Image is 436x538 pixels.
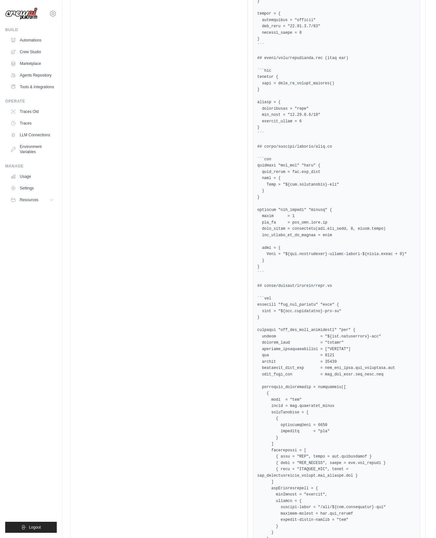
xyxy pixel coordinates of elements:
[29,525,41,530] span: Logout
[8,47,57,57] a: Crew Studio
[8,70,57,80] a: Agents Repository
[5,522,57,533] button: Logout
[8,58,57,69] a: Marketplace
[5,7,38,20] img: Logo
[8,171,57,182] a: Usage
[8,141,57,157] a: Environment Variables
[5,27,57,32] div: Build
[404,507,436,538] iframe: Chat Widget
[8,195,57,205] button: Resources
[8,35,57,45] a: Automations
[8,106,57,117] a: Traces Old
[5,99,57,104] div: Operate
[8,118,57,128] a: Traces
[8,183,57,193] a: Settings
[8,130,57,140] a: LLM Connections
[5,164,57,169] div: Manage
[8,82,57,92] a: Tools & Integrations
[20,197,38,202] span: Resources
